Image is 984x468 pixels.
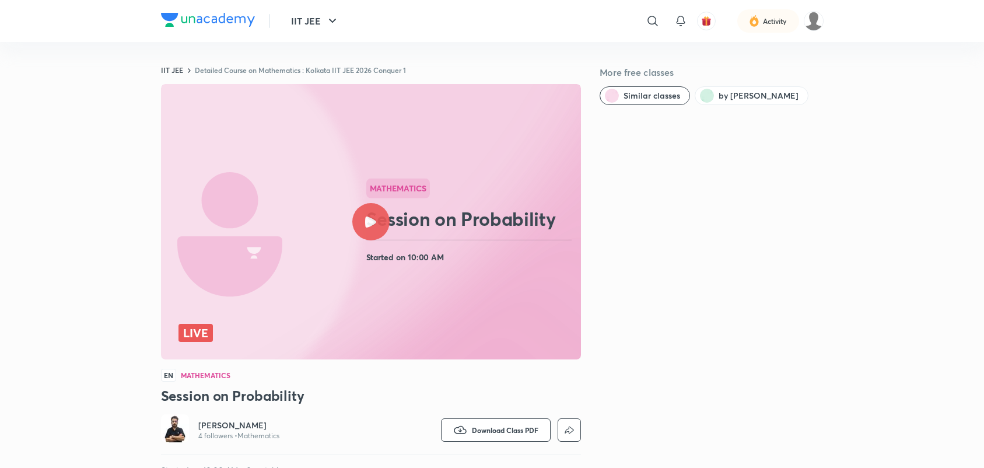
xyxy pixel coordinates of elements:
[695,86,808,105] button: by Ramanuj Sarkar
[161,414,189,445] a: Avatar
[161,386,581,405] h3: Session on Probability
[624,90,680,102] span: Similar classes
[749,14,759,28] img: activity
[181,372,230,379] h4: Mathematics
[366,207,576,230] h2: Session on Probability
[697,12,716,30] button: avatar
[195,65,406,75] a: Detailed Course on Mathematics : Kolkata IIT JEE 2026 Conquer 1
[198,431,279,441] p: 4 followers • Mathematics
[600,86,690,105] button: Similar classes
[804,11,824,31] img: snigdha
[719,90,799,102] span: by Ramanuj Sarkar
[161,65,183,75] a: IIT JEE
[284,9,346,33] button: IIT JEE
[441,418,551,442] button: Download Class PDF
[161,414,189,442] img: Avatar
[161,369,176,382] span: EN
[161,13,255,30] a: Company Logo
[701,16,712,26] img: avatar
[600,65,824,79] h5: More free classes
[366,250,576,265] h4: Started on 10:00 AM
[161,13,255,27] img: Company Logo
[198,420,279,431] a: [PERSON_NAME]
[472,425,538,435] span: Download Class PDF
